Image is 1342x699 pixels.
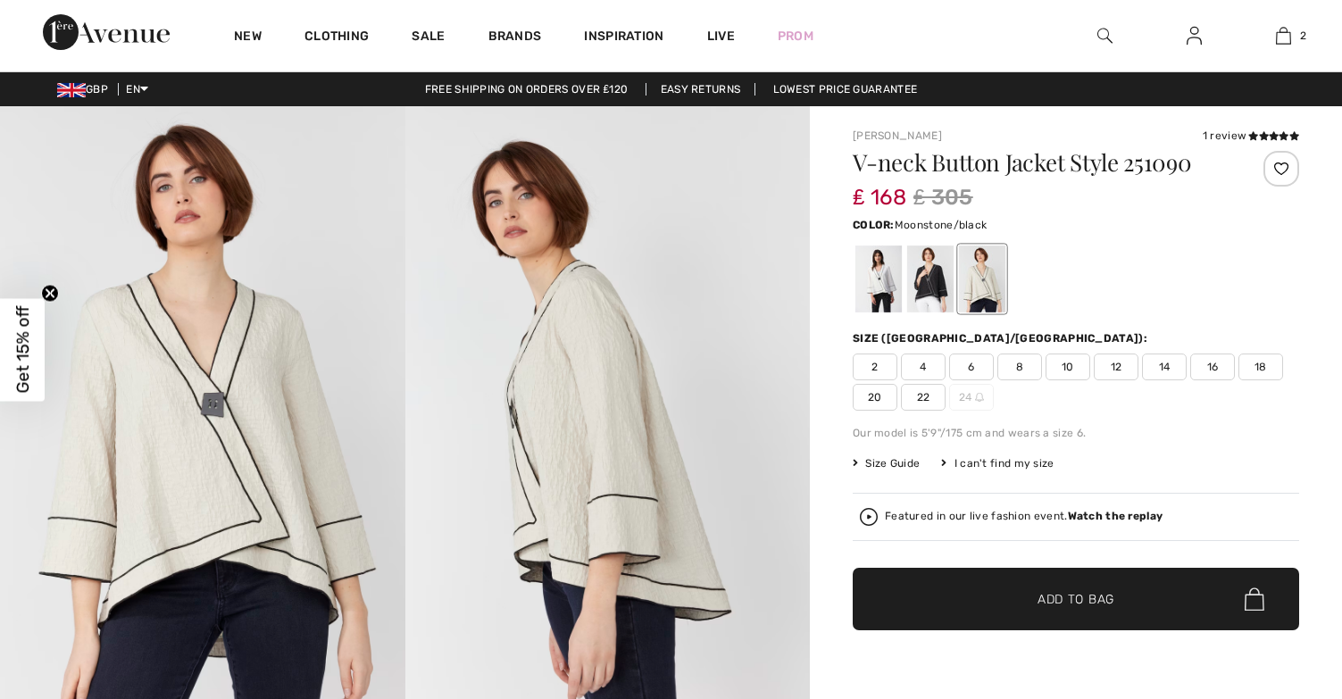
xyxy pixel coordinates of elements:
a: Brands [488,29,542,47]
img: Watch the replay [860,508,878,526]
span: 22 [901,384,946,411]
span: 2 [1300,28,1306,44]
span: 6 [949,354,994,380]
img: My Info [1187,25,1202,46]
span: 10 [1046,354,1090,380]
div: 1 review [1203,128,1299,144]
div: Size ([GEOGRAPHIC_DATA]/[GEOGRAPHIC_DATA]): [853,330,1151,346]
span: Color: [853,219,895,231]
img: UK Pound [57,83,86,97]
a: 2 [1239,25,1327,46]
div: Black/White [907,245,954,312]
a: Lowest Price Guarantee [759,83,932,96]
span: Add to Bag [1038,590,1114,609]
a: Clothing [304,29,369,47]
a: Easy Returns [646,83,756,96]
span: ₤ 305 [913,181,973,213]
a: [PERSON_NAME] [853,129,942,142]
a: Sign In [1172,25,1216,47]
div: Our model is 5'9"/175 cm and wears a size 6. [853,425,1299,441]
img: 1ère Avenue [43,14,170,50]
span: ₤ 168 [853,167,906,210]
span: Size Guide [853,455,920,471]
span: 2 [853,354,897,380]
a: New [234,29,262,47]
span: Moonstone/black [895,219,988,231]
span: 4 [901,354,946,380]
div: I can't find my size [941,455,1054,471]
img: search the website [1097,25,1113,46]
span: Get 15% off [13,306,33,394]
span: 14 [1142,354,1187,380]
button: Close teaser [41,284,59,302]
div: Featured in our live fashion event. [885,511,1163,522]
div: Moonstone/black [959,245,1005,312]
a: Sale [412,29,445,47]
div: White/Black [855,245,902,312]
a: Live [707,27,735,46]
span: EN [126,83,148,96]
span: 8 [997,354,1042,380]
span: 24 [949,384,994,411]
span: 18 [1238,354,1283,380]
h1: V-neck Button Jacket Style 251090 [853,151,1225,174]
img: ring-m.svg [975,393,984,402]
a: Free shipping on orders over ₤120 [411,83,643,96]
span: Inspiration [584,29,663,47]
span: GBP [57,83,115,96]
img: My Bag [1276,25,1291,46]
span: 12 [1094,354,1138,380]
button: Add to Bag [853,568,1299,630]
a: Prom [778,27,813,46]
span: 20 [853,384,897,411]
span: 16 [1190,354,1235,380]
strong: Watch the replay [1068,510,1163,522]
